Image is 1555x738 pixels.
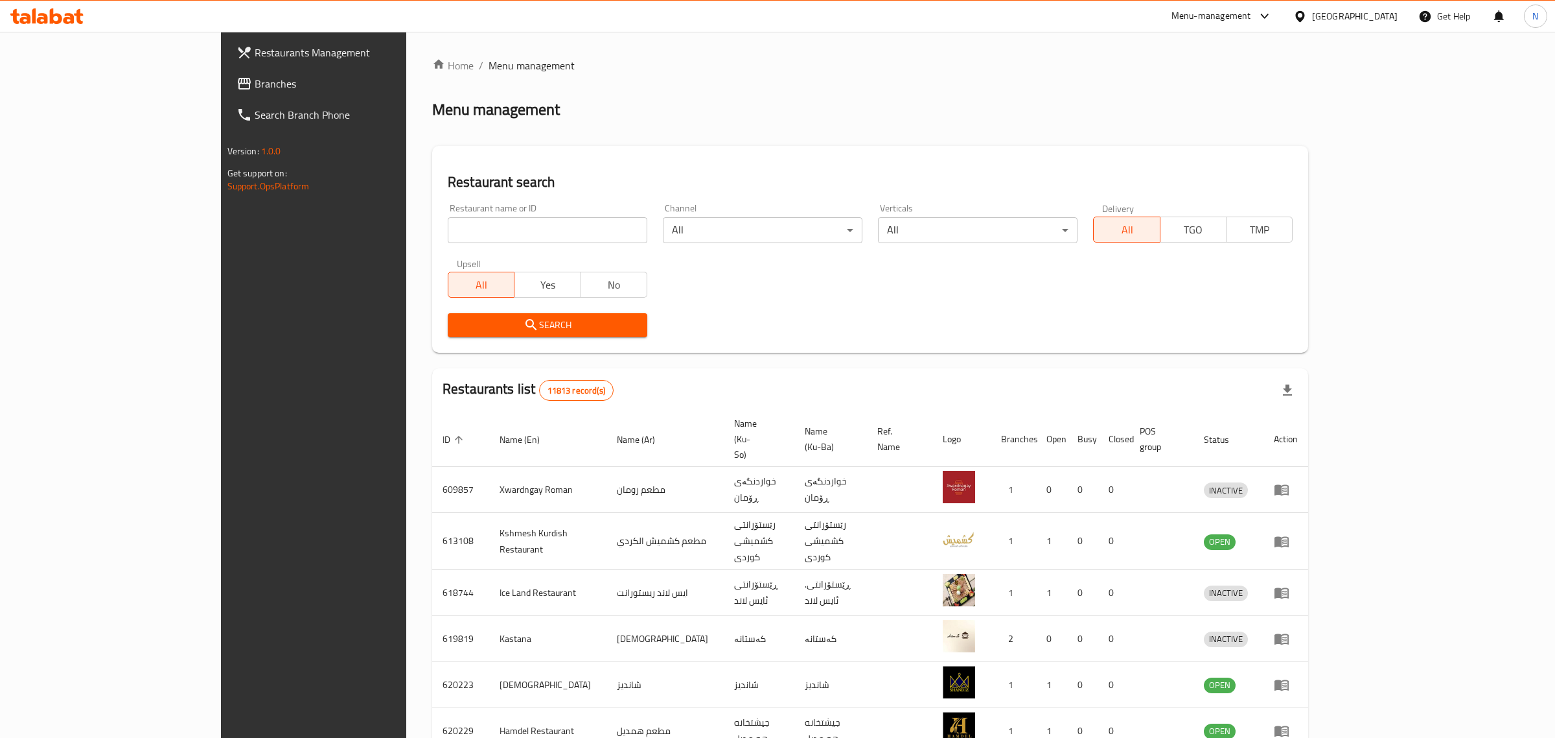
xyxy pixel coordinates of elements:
[1098,412,1129,467] th: Closed
[878,217,1077,243] div: All
[1204,586,1248,601] span: INACTIVE
[606,570,724,616] td: ايس لاند ريستورانت
[1263,412,1308,467] th: Action
[794,467,867,513] td: خواردنگەی ڕۆمان
[227,165,287,182] span: Get support on:
[606,467,724,513] td: مطعم رومان
[1098,616,1129,662] td: 0
[227,178,310,195] a: Support.OpsPlatform
[1226,217,1293,243] button: TMP
[724,570,794,616] td: ڕێستۆرانتی ئایس لاند
[943,574,975,606] img: Ice Land Restaurant
[489,662,606,708] td: [DEMOGRAPHIC_DATA]
[457,259,481,268] label: Upsell
[1312,9,1398,23] div: [GEOGRAPHIC_DATA]
[540,385,613,397] span: 11813 record(s)
[724,662,794,708] td: شانديز
[1067,513,1098,570] td: 0
[539,380,614,401] div: Total records count
[1099,220,1155,239] span: All
[448,173,1293,192] h2: Restaurant search
[1036,412,1067,467] th: Open
[991,513,1036,570] td: 1
[943,666,975,698] img: Shandiz
[794,513,867,570] td: رێستۆرانتی کشمیشى كوردى
[794,662,867,708] td: شانديز
[1232,220,1287,239] span: TMP
[448,272,514,298] button: All
[1102,204,1135,213] label: Delivery
[724,616,794,662] td: کەستانە
[432,99,560,120] h2: Menu management
[1274,677,1298,693] div: Menu
[479,58,483,73] li: /
[1036,616,1067,662] td: 0
[1067,616,1098,662] td: 0
[1204,483,1248,498] span: INACTIVE
[443,432,467,447] span: ID
[1274,534,1298,549] div: Menu
[991,412,1036,467] th: Branches
[1036,467,1067,513] td: 0
[520,276,575,294] span: Yes
[1204,632,1248,647] div: INACTIVE
[724,467,794,513] td: خواردنگەی ڕۆمان
[255,76,470,91] span: Branches
[1067,467,1098,513] td: 0
[606,662,724,708] td: شانديز
[255,107,470,123] span: Search Branch Phone
[226,68,481,99] a: Branches
[1098,570,1129,616] td: 0
[581,272,647,298] button: No
[226,37,481,68] a: Restaurants Management
[1098,662,1129,708] td: 0
[1204,586,1248,601] div: INACTIVE
[489,513,606,570] td: Kshmesh Kurdish Restaurant
[1160,217,1227,243] button: TGO
[432,58,1308,73] nav: breadcrumb
[261,143,281,160] span: 1.0.0
[1171,8,1251,24] div: Menu-management
[448,217,647,243] input: Search for restaurant name or ID..
[1098,513,1129,570] td: 0
[489,616,606,662] td: Kastana
[458,317,637,333] span: Search
[606,513,724,570] td: مطعم كشميش الكردي
[1166,220,1221,239] span: TGO
[991,467,1036,513] td: 1
[943,620,975,652] img: Kastana
[443,379,614,401] h2: Restaurants list
[500,432,557,447] span: Name (En)
[794,616,867,662] td: کەستانە
[586,276,642,294] span: No
[943,471,975,503] img: Xwardngay Roman
[514,272,581,298] button: Yes
[991,570,1036,616] td: 1
[943,523,975,555] img: Kshmesh Kurdish Restaurant
[734,416,779,462] span: Name (Ku-So)
[1532,9,1538,23] span: N
[1204,432,1246,447] span: Status
[1274,585,1298,601] div: Menu
[1204,632,1248,647] span: INACTIVE
[1036,662,1067,708] td: 1
[489,467,606,513] td: Xwardngay Roman
[663,217,862,243] div: All
[617,432,672,447] span: Name (Ar)
[227,143,259,160] span: Version:
[1036,513,1067,570] td: 1
[1204,534,1236,550] div: OPEN
[991,662,1036,708] td: 1
[489,570,606,616] td: Ice Land Restaurant
[1067,570,1098,616] td: 0
[606,616,724,662] td: [DEMOGRAPHIC_DATA]
[794,570,867,616] td: .ڕێستۆرانتی ئایس لاند
[1204,678,1236,693] span: OPEN
[1274,482,1298,497] div: Menu
[255,45,470,60] span: Restaurants Management
[1204,678,1236,693] div: OPEN
[1204,534,1236,549] span: OPEN
[454,276,509,294] span: All
[448,313,647,337] button: Search
[226,99,481,130] a: Search Branch Phone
